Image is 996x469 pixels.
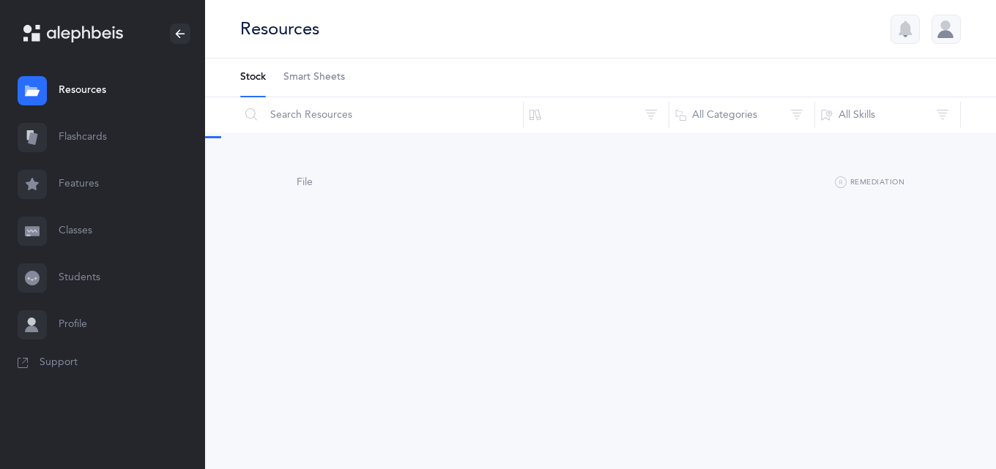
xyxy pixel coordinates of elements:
[40,356,78,370] span: Support
[239,97,524,132] input: Search Resources
[283,70,345,85] span: Smart Sheets
[669,97,815,132] button: All Categories
[240,17,319,41] div: Resources
[835,174,904,192] button: Remediation
[297,176,313,188] span: File
[814,97,961,132] button: All Skills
